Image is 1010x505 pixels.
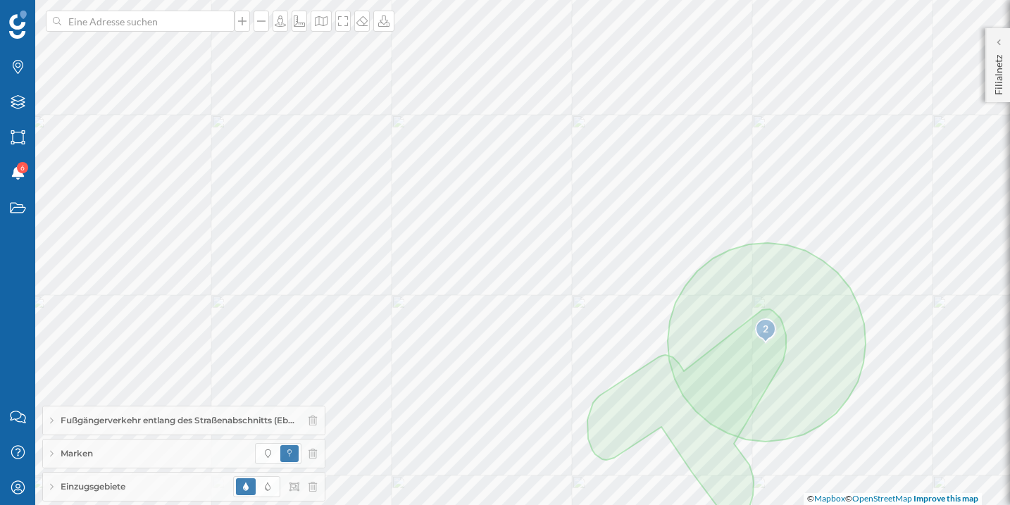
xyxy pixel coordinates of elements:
a: Improve this map [914,493,978,504]
a: OpenStreetMap [852,493,912,504]
span: 6 [20,161,25,175]
p: Filialnetz [992,49,1006,95]
a: Mapbox [814,493,845,504]
span: Marken [61,447,93,460]
span: Einzugsgebiete [61,480,125,493]
img: Geoblink Logo [9,11,27,39]
div: © © [804,493,982,505]
span: Fußgängerverkehr entlang des Straßenabschnitts (Eb… [61,414,294,427]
